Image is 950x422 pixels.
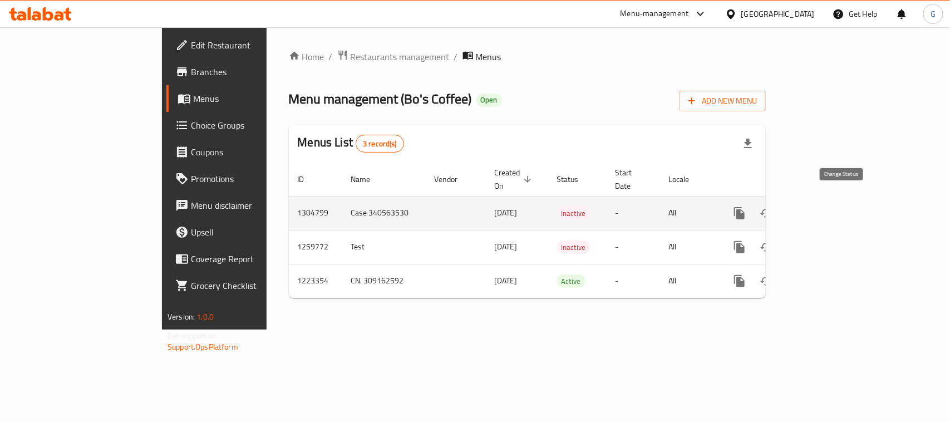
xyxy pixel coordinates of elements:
span: Edit Restaurant [191,38,312,52]
span: Name [351,173,385,186]
span: ID [298,173,319,186]
button: Change Status [753,234,780,261]
span: Menus [193,92,312,105]
a: Promotions [166,165,321,192]
span: G [931,8,936,20]
span: [DATE] [495,273,518,288]
div: Active [557,274,585,288]
div: Open [476,94,502,107]
button: more [726,200,753,227]
span: 3 record(s) [356,139,403,149]
a: Restaurants management [337,50,450,64]
nav: breadcrumb [289,50,766,64]
span: Upsell [191,225,312,239]
button: Change Status [753,268,780,295]
a: Upsell [166,219,321,246]
div: Total records count [356,135,404,153]
td: Test [342,230,426,264]
button: more [726,268,753,295]
span: [DATE] [495,205,518,220]
span: Promotions [191,172,312,185]
span: Active [557,275,585,288]
span: Get support on: [168,328,219,343]
span: Status [557,173,593,186]
span: Inactive [557,207,590,220]
table: enhanced table [289,163,842,298]
span: Menus [476,50,501,63]
span: Coupons [191,145,312,159]
a: Branches [166,58,321,85]
span: [DATE] [495,239,518,254]
a: Choice Groups [166,112,321,139]
button: Add New Menu [680,91,766,111]
td: Case 340563530 [342,196,426,230]
a: Menu disclaimer [166,192,321,219]
span: 1.0.0 [196,310,214,324]
a: Menus [166,85,321,112]
td: CN. 309162592 [342,264,426,298]
span: Open [476,95,502,105]
span: Choice Groups [191,119,312,132]
span: Inactive [557,241,590,254]
span: Menu disclaimer [191,199,312,212]
a: Coupons [166,139,321,165]
span: Add New Menu [688,94,757,108]
td: All [660,264,717,298]
a: Support.OpsPlatform [168,340,238,354]
td: - [607,264,660,298]
a: Edit Restaurant [166,32,321,58]
td: - [607,230,660,264]
button: more [726,234,753,261]
li: / [329,50,333,63]
span: Created On [495,166,535,193]
a: Coverage Report [166,246,321,272]
span: Version: [168,310,195,324]
th: Actions [717,163,842,197]
td: All [660,230,717,264]
a: Grocery Checklist [166,272,321,299]
span: Branches [191,65,312,78]
span: Start Date [616,166,647,193]
div: [GEOGRAPHIC_DATA] [741,8,815,20]
div: Menu-management [621,7,689,21]
td: All [660,196,717,230]
span: Locale [669,173,704,186]
li: / [454,50,458,63]
span: Vendor [435,173,472,186]
div: Inactive [557,241,590,254]
span: Restaurants management [351,50,450,63]
span: Grocery Checklist [191,279,312,292]
span: Coverage Report [191,252,312,266]
h2: Menus List [298,134,404,153]
div: Export file [735,130,761,157]
td: - [607,196,660,230]
span: Menu management ( Bo's Coffee ) [289,86,472,111]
